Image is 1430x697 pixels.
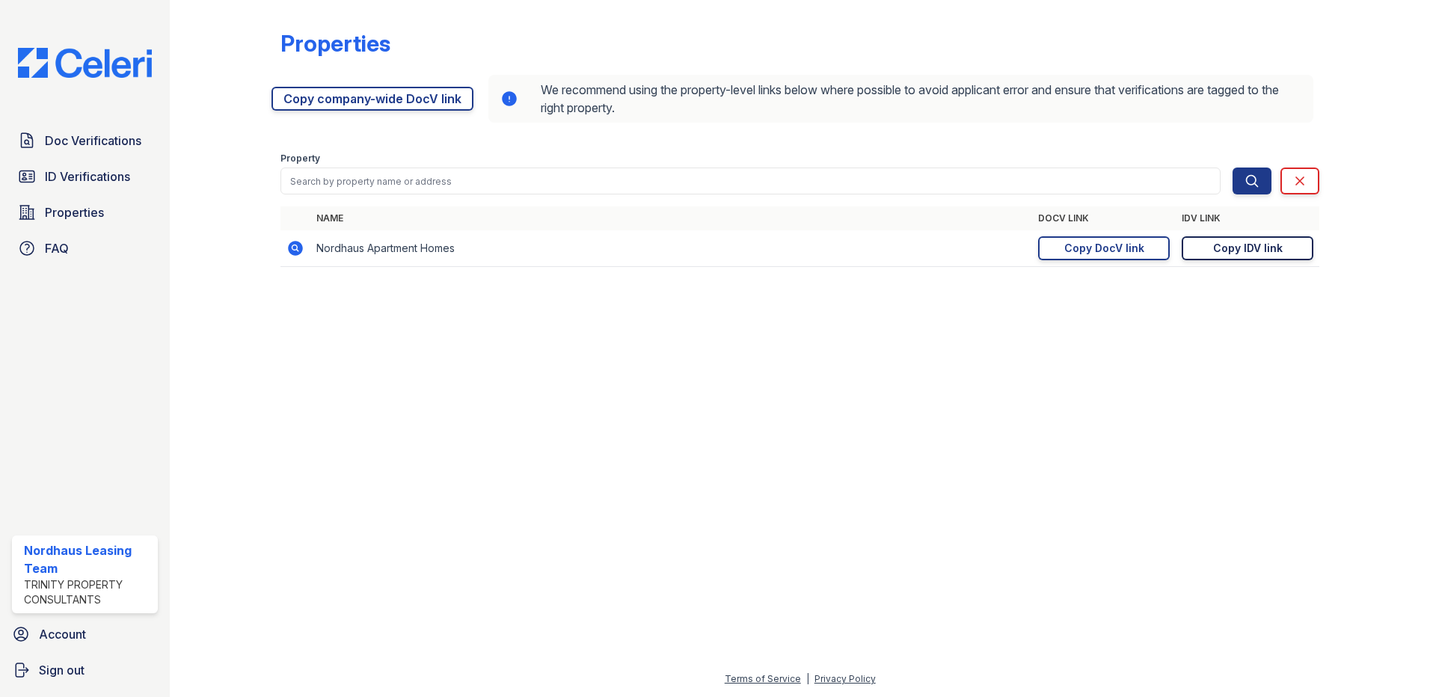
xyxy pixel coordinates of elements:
div: Trinity Property Consultants [24,577,152,607]
th: Name [310,206,1032,230]
a: Copy DocV link [1038,236,1170,260]
a: Account [6,619,164,649]
label: Property [280,153,320,165]
a: Copy company-wide DocV link [271,87,473,111]
div: Nordhaus Leasing Team [24,541,152,577]
th: IDV Link [1176,206,1319,230]
span: FAQ [45,239,69,257]
span: Doc Verifications [45,132,141,150]
span: Account [39,625,86,643]
span: ID Verifications [45,168,130,185]
input: Search by property name or address [280,168,1221,194]
div: Copy DocV link [1064,241,1144,256]
a: Sign out [6,655,164,685]
a: FAQ [12,233,158,263]
a: Privacy Policy [814,673,876,684]
a: Doc Verifications [12,126,158,156]
div: Copy IDV link [1213,241,1283,256]
div: Properties [280,30,390,57]
span: Sign out [39,661,85,679]
a: Terms of Service [725,673,801,684]
a: ID Verifications [12,162,158,191]
span: Properties [45,203,104,221]
div: We recommend using the property-level links below where possible to avoid applicant error and ens... [488,75,1313,123]
img: CE_Logo_Blue-a8612792a0a2168367f1c8372b55b34899dd931a85d93a1a3d3e32e68fde9ad4.png [6,48,164,78]
div: | [806,673,809,684]
td: Nordhaus Apartment Homes [310,230,1032,267]
a: Properties [12,197,158,227]
a: Copy IDV link [1182,236,1313,260]
th: DocV Link [1032,206,1176,230]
